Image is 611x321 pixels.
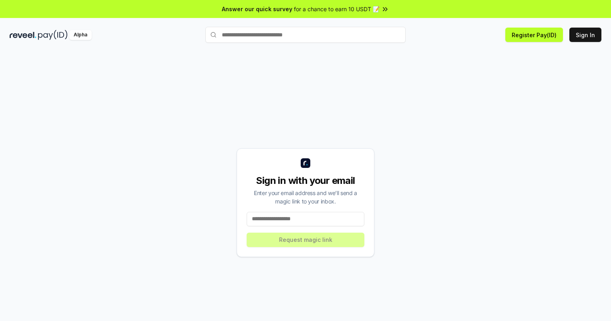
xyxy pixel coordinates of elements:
img: logo_small [301,158,310,168]
button: Register Pay(ID) [505,28,563,42]
div: Enter your email address and we’ll send a magic link to your inbox. [247,189,364,205]
span: Answer our quick survey [222,5,292,13]
button: Sign In [569,28,601,42]
img: reveel_dark [10,30,36,40]
img: pay_id [38,30,68,40]
div: Alpha [69,30,92,40]
div: Sign in with your email [247,174,364,187]
span: for a chance to earn 10 USDT 📝 [294,5,380,13]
